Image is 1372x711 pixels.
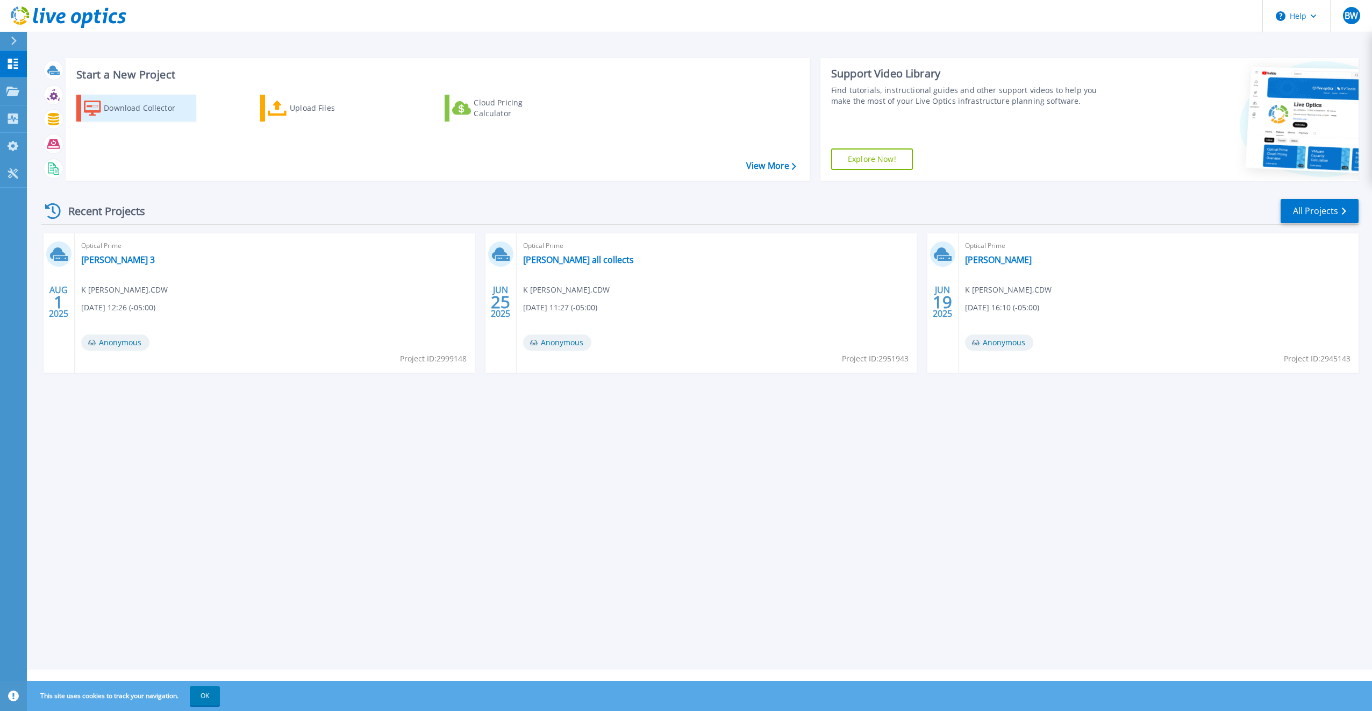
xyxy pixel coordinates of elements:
[474,97,560,119] div: Cloud Pricing Calculator
[81,335,149,351] span: Anonymous
[48,282,69,322] div: AUG 2025
[41,198,160,224] div: Recent Projects
[523,254,634,265] a: [PERSON_NAME] all collects
[400,353,467,365] span: Project ID: 2999148
[965,240,1352,252] span: Optical Prime
[842,353,909,365] span: Project ID: 2951943
[523,240,910,252] span: Optical Prime
[260,95,380,122] a: Upload Files
[81,254,155,265] a: [PERSON_NAME] 3
[831,85,1109,106] div: Find tutorials, instructional guides and other support videos to help you make the most of your L...
[965,335,1033,351] span: Anonymous
[746,161,796,171] a: View More
[965,302,1039,314] span: [DATE] 16:10 (-05:00)
[76,95,196,122] a: Download Collector
[1284,353,1350,365] span: Project ID: 2945143
[490,282,511,322] div: JUN 2025
[965,254,1032,265] a: [PERSON_NAME]
[30,686,220,706] span: This site uses cookies to track your navigation.
[1281,199,1359,223] a: All Projects
[81,302,155,314] span: [DATE] 12:26 (-05:00)
[491,297,510,307] span: 25
[932,282,953,322] div: JUN 2025
[933,297,952,307] span: 19
[523,335,591,351] span: Anonymous
[54,297,63,307] span: 1
[965,284,1052,296] span: K [PERSON_NAME] , CDW
[290,97,376,119] div: Upload Files
[523,302,597,314] span: [DATE] 11:27 (-05:00)
[1345,11,1358,20] span: BW
[76,69,796,81] h3: Start a New Project
[831,148,913,170] a: Explore Now!
[81,240,468,252] span: Optical Prime
[104,97,190,119] div: Download Collector
[190,686,220,706] button: OK
[81,284,168,296] span: K [PERSON_NAME] , CDW
[831,67,1109,81] div: Support Video Library
[445,95,564,122] a: Cloud Pricing Calculator
[523,284,610,296] span: K [PERSON_NAME] , CDW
